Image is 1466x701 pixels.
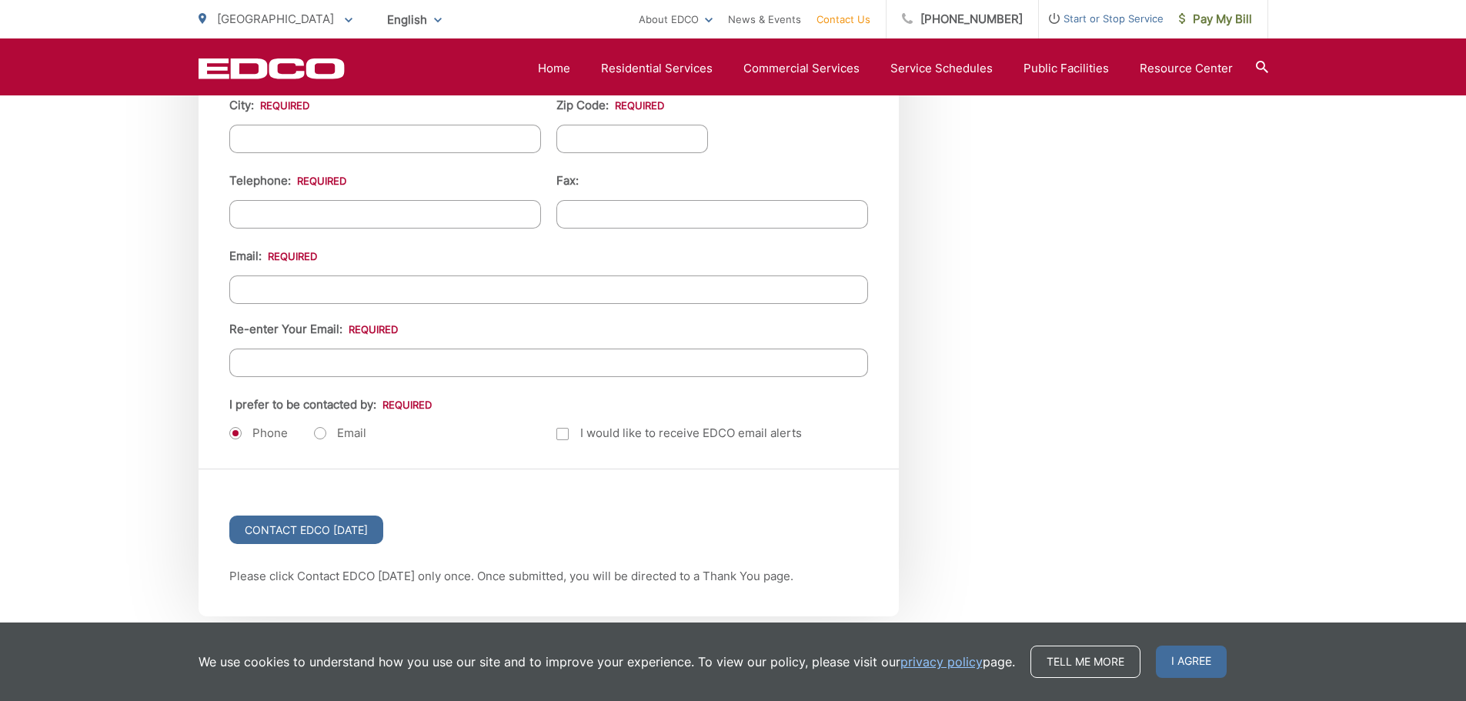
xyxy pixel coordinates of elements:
a: Tell me more [1030,646,1140,678]
a: About EDCO [639,10,713,28]
a: Contact Us [816,10,870,28]
label: I would like to receive EDCO email alerts [556,424,802,442]
a: EDCD logo. Return to the homepage. [199,58,345,79]
a: Home [538,59,570,78]
label: Email [314,426,366,441]
a: Resource Center [1140,59,1233,78]
label: Telephone: [229,174,346,188]
span: [GEOGRAPHIC_DATA] [217,12,334,26]
a: Service Schedules [890,59,993,78]
input: Contact EDCO [DATE] [229,516,383,544]
label: Fax: [556,174,579,188]
a: Commercial Services [743,59,860,78]
label: I prefer to be contacted by: [229,398,432,412]
label: Phone [229,426,288,441]
p: We use cookies to understand how you use our site and to improve your experience. To view our pol... [199,653,1015,671]
label: Zip Code: [556,98,664,112]
label: City: [229,98,309,112]
p: Please click Contact EDCO [DATE] only once. Once submitted, you will be directed to a Thank You p... [229,567,868,586]
span: English [376,6,453,33]
label: Email: [229,249,317,263]
span: I agree [1156,646,1227,678]
a: News & Events [728,10,801,28]
a: Residential Services [601,59,713,78]
label: Re-enter Your Email: [229,322,398,336]
a: privacy policy [900,653,983,671]
a: Public Facilities [1024,59,1109,78]
span: Pay My Bill [1179,10,1252,28]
